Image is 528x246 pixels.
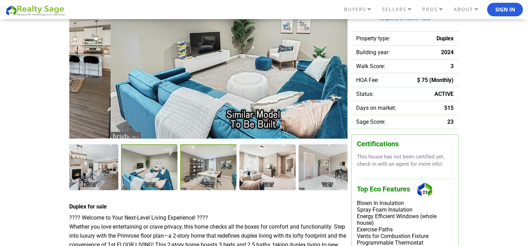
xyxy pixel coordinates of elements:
span: $ 75 (Monthly) [417,77,454,83]
h4: Duplex for sale [69,203,347,210]
span: Sage Score: [356,118,385,125]
a: PROS [420,3,451,15]
a: Request a Home Tour [356,16,454,21]
span: Duplex [437,35,454,42]
span: Property type: [356,35,390,42]
span: 515 [444,105,454,111]
span: ACTIVE [434,91,454,97]
button: Sign In [487,3,523,17]
span: 3 [450,63,454,69]
span: Days on market: [356,105,396,111]
span: HOA Fee: [356,77,379,83]
div: 23 [415,179,434,200]
a: ABOUT [451,3,487,15]
span: 23 [447,118,454,125]
div: Blown In Insulation Spray Foam Insulation Energy Efficient Windows (whole house) Exercise Paths V... [357,200,453,246]
h3: Top Eco Features [357,179,453,200]
h3: Certifications [357,140,453,148]
span: Status: [356,91,374,97]
a: BUYERS [342,3,380,15]
span: Building year: [356,49,390,56]
img: REALTY SAGE [5,4,68,16]
a: SELLERS [380,3,420,15]
p: This house has not been certified yet, check in with an agent for more info! [357,153,453,168]
span: 2024 [441,49,454,56]
span: Walk Score: [356,63,385,69]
